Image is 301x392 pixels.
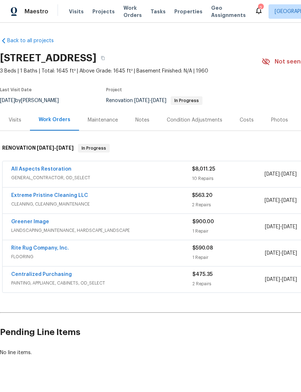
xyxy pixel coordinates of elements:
[135,116,149,124] div: Notes
[123,4,142,19] span: Work Orders
[282,224,297,229] span: [DATE]
[240,116,254,124] div: Costs
[192,246,213,251] span: $590.08
[192,228,265,235] div: 1 Repair
[282,251,297,256] span: [DATE]
[282,172,297,177] span: [DATE]
[11,193,88,198] a: Extreme Pristine Cleaning LLC
[11,272,72,277] a: Centralized Purchasing
[167,116,222,124] div: Condition Adjustments
[96,52,109,65] button: Copy Address
[37,145,54,150] span: [DATE]
[11,219,49,224] a: Greener Image
[192,280,265,287] div: 2 Repairs
[79,145,109,152] span: In Progress
[134,98,149,103] span: [DATE]
[11,227,192,234] span: LANDSCAPING_MAINTENANCE, HARDSCAPE_LANDSCAPE
[11,174,192,181] span: GENERAL_CONTRACTOR, OD_SELECT
[192,254,265,261] div: 1 Repair
[11,167,71,172] a: All Aspects Restoration
[134,98,166,103] span: -
[92,8,115,15] span: Projects
[25,8,48,15] span: Maestro
[192,201,264,208] div: 2 Repairs
[265,224,280,229] span: [DATE]
[88,116,118,124] div: Maintenance
[192,167,215,172] span: $8,011.25
[265,277,280,282] span: [DATE]
[265,250,297,257] span: -
[282,277,297,282] span: [DATE]
[265,276,297,283] span: -
[174,8,202,15] span: Properties
[192,175,264,182] div: 10 Repairs
[265,171,297,178] span: -
[265,251,280,256] span: [DATE]
[151,98,166,103] span: [DATE]
[282,198,297,203] span: [DATE]
[106,88,122,92] span: Project
[11,279,192,287] span: PAINTING, APPLIANCE, CABINETS, OD_SELECT
[265,197,297,204] span: -
[192,219,214,224] span: $900.00
[11,253,192,260] span: FLOORING
[171,98,202,103] span: In Progress
[2,144,74,153] h6: RENOVATION
[69,8,84,15] span: Visits
[11,246,69,251] a: Rite Rug Company, Inc.
[11,201,192,208] span: CLEANING, CLEANING_MAINTENANCE
[106,98,202,103] span: Renovation
[9,116,21,124] div: Visits
[265,198,280,203] span: [DATE]
[37,145,74,150] span: -
[192,193,213,198] span: $563.20
[150,9,166,14] span: Tasks
[192,272,213,277] span: $475.35
[265,172,280,177] span: [DATE]
[265,223,297,230] span: -
[211,4,246,19] span: Geo Assignments
[56,145,74,150] span: [DATE]
[271,116,288,124] div: Photos
[39,116,70,123] div: Work Orders
[258,4,263,12] div: 2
